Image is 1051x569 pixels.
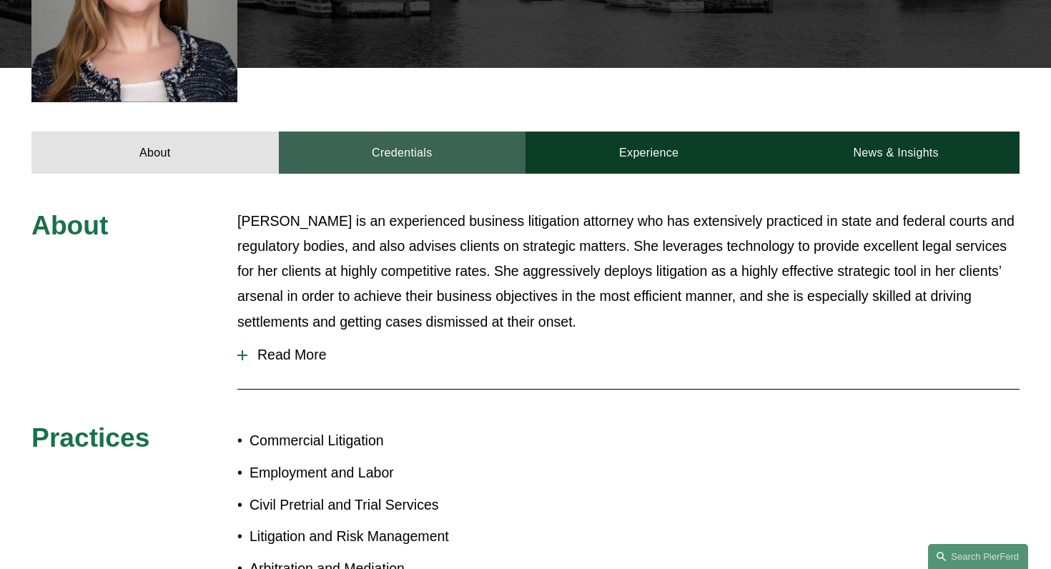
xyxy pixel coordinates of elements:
[928,544,1028,569] a: Search this site
[247,347,1020,363] span: Read More
[250,428,525,453] p: Commercial Litigation
[525,132,772,174] a: Experience
[237,209,1020,335] p: [PERSON_NAME] is an experienced business litigation attorney who has extensively practiced in sta...
[250,524,525,549] p: Litigation and Risk Management
[31,132,278,174] a: About
[772,132,1019,174] a: News & Insights
[279,132,525,174] a: Credentials
[31,210,108,240] span: About
[237,336,1020,374] button: Read More
[31,422,149,452] span: Practices
[250,460,525,485] p: Employment and Labor
[250,493,525,518] p: Civil Pretrial and Trial Services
